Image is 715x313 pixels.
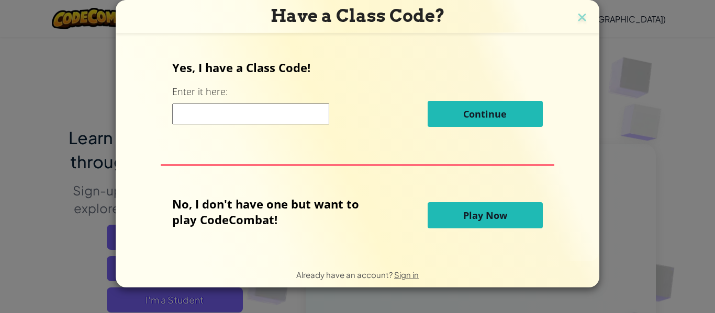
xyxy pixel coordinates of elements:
img: close icon [575,10,589,26]
button: Continue [428,101,543,127]
span: Play Now [463,209,507,222]
label: Enter it here: [172,85,228,98]
a: Sign in [394,270,419,280]
span: Continue [463,108,507,120]
p: No, I don't have one but want to play CodeCombat! [172,196,375,227]
button: Play Now [428,202,543,228]
span: Have a Class Code? [271,5,445,26]
p: Yes, I have a Class Code! [172,60,542,75]
span: Already have an account? [296,270,394,280]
